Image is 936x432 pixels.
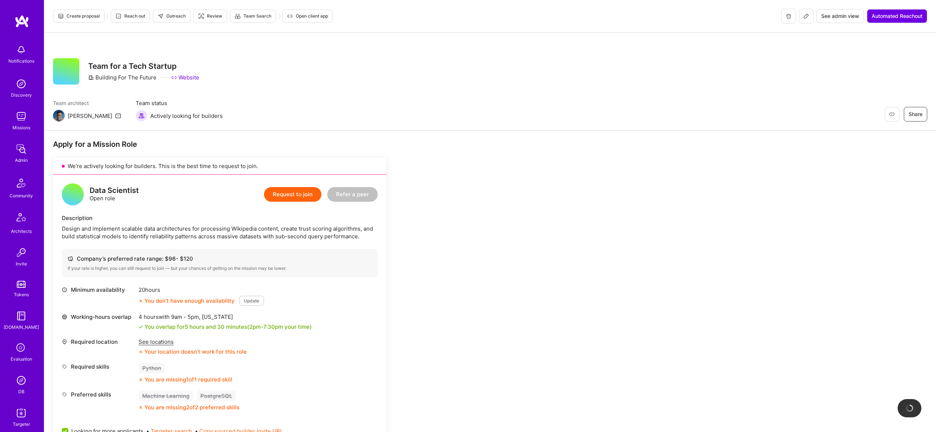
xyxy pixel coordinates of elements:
[18,388,24,395] div: DB
[230,10,276,23] button: Team Search
[53,139,386,149] div: Apply for a Mission Role
[14,406,29,420] img: Skill Targeter
[62,391,135,398] div: Preferred skills
[249,323,283,330] span: 2pm - 7:30pm
[905,403,915,413] img: loading
[62,214,378,222] div: Description
[4,323,39,331] div: [DOMAIN_NAME]
[144,376,232,383] div: You are missing 1 of 1 required skill
[15,15,29,28] img: logo
[58,13,64,19] i: icon Proposal
[53,10,105,23] button: Create proposal
[88,74,156,81] div: Building For The Future
[193,10,227,23] button: Review
[62,287,67,293] i: icon Clock
[197,391,236,401] div: PostgreSQL
[139,286,264,294] div: 20 hours
[53,158,386,175] div: We’re actively looking for builders. This is the best time to request to join.
[53,99,121,107] span: Team architect
[171,74,199,81] a: Website
[14,109,29,124] img: teamwork
[14,142,29,156] img: admin teamwork
[139,338,247,346] div: See locations
[62,364,67,369] i: icon Tag
[68,256,73,261] i: icon Cash
[88,62,199,71] h3: Team for a Tech Startup
[116,13,145,19] span: Reach out
[14,309,29,323] img: guide book
[62,392,67,397] i: icon Tag
[11,227,32,235] div: Architects
[14,341,28,355] i: icon SelectionTeam
[139,297,235,305] div: You don’t have enough availability
[62,363,135,370] div: Required skills
[139,377,143,382] i: icon CloseOrange
[327,187,378,202] button: Refer a peer
[62,338,135,346] div: Required location
[872,12,922,20] span: Automated Reachout
[198,13,204,19] i: icon Targeter
[12,174,30,192] img: Community
[264,187,321,202] button: Request to join
[16,260,27,268] div: Invite
[62,339,67,345] i: icon Location
[170,313,202,320] span: 9am - 5pm ,
[14,77,29,91] img: discovery
[889,111,895,117] i: icon EyeClosed
[58,13,100,19] span: Create proposal
[8,57,34,65] div: Notifications
[88,75,94,81] i: icon CompanyGray
[115,113,121,119] i: icon Mail
[144,323,312,331] div: You overlap for 5 hours and 30 minutes ( your time)
[139,313,312,321] div: 4 hours with [US_STATE]
[90,187,139,202] div: Open role
[239,296,264,306] button: Update
[14,291,29,298] div: Tokens
[90,187,139,194] div: Data Scientist
[909,111,922,118] span: Share
[11,355,32,363] div: Evaluation
[62,286,135,294] div: Minimum availability
[139,325,143,329] i: icon Check
[136,99,223,107] span: Team status
[17,281,26,288] img: tokens
[282,10,333,23] button: Open client app
[12,210,30,227] img: Architects
[144,403,239,411] div: You are missing 2 of 2 preferred skills
[53,110,65,122] img: Team Architect
[198,13,222,19] span: Review
[235,13,271,19] span: Team Search
[11,91,32,99] div: Discovery
[68,265,372,271] div: If your rate is higher, you can still request to join — but your chances of getting on the missio...
[62,314,67,320] i: icon World
[139,299,143,303] i: icon CloseOrange
[111,10,150,23] button: Reach out
[821,12,859,20] span: See admin view
[150,112,223,120] span: Actively looking for builders
[14,42,29,57] img: bell
[139,363,165,373] div: Python
[68,255,372,262] div: Company’s preferred rate range: $ 96 - $ 120
[158,13,186,19] span: Outreach
[10,192,33,200] div: Community
[139,348,247,355] div: Your location doesn’t work for this role
[139,405,143,410] i: icon CloseOrange
[68,112,112,120] div: [PERSON_NAME]
[62,313,135,321] div: Working-hours overlap
[62,225,378,240] div: Design and implement scalable data architectures for processing Wikipedia content, create trust s...
[139,391,193,401] div: Machine Learning
[867,9,927,23] button: Automated Reachout
[139,350,143,354] i: icon CloseOrange
[153,10,190,23] button: Outreach
[14,245,29,260] img: Invite
[15,156,28,164] div: Admin
[136,110,147,122] img: Actively looking for builders
[287,13,328,19] span: Open client app
[816,9,864,23] button: See admin view
[13,420,30,428] div: Targeter
[12,124,30,131] div: Missions
[904,107,927,122] button: Share
[14,373,29,388] img: Admin Search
